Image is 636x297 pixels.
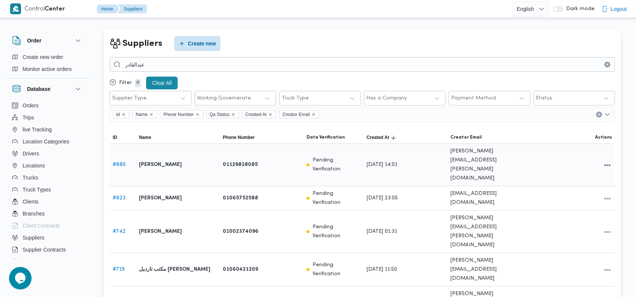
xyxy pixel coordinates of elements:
div: Payment Method [451,95,496,101]
button: Supplier Contracts [9,244,86,256]
svg: Sorted in descending order [391,134,397,140]
button: Remove Created At from selection in this group [268,112,273,117]
button: Remove Id from selection in this group [121,112,126,117]
button: Devices [9,256,86,268]
span: Created At [245,110,267,119]
span: Id [113,110,129,118]
span: Id [116,110,120,119]
span: [PERSON_NAME][EMAIL_ADDRESS][PERSON_NAME][DOMAIN_NAME] [450,214,528,250]
button: Clear input [596,112,602,118]
button: ID [110,131,136,143]
span: Client Contracts [23,221,60,230]
button: Order [12,36,83,45]
button: Remove Creator Email from selection in this group [311,112,316,117]
span: [DATE] 14:01 [367,160,397,169]
button: Create new [174,36,221,51]
span: [PERSON_NAME][EMAIL_ADDRESS][PERSON_NAME][DOMAIN_NAME] [450,147,528,183]
button: Clear All [146,77,178,89]
span: Dark mode [563,6,595,12]
button: All actions [603,194,612,203]
span: Monitor active orders [23,65,72,74]
span: Supplier Contracts [23,245,66,254]
span: Clients [23,197,39,206]
span: Devices [23,257,41,266]
button: Phone Number [220,131,304,143]
button: Remove Phone Number from selection in this group [195,112,200,117]
button: Open list of options [604,112,610,118]
span: Phone Number [160,110,203,118]
span: [DATE] 23:05 [367,194,398,203]
span: Create new [188,39,216,48]
span: Logout [611,5,627,14]
button: Home [97,5,119,14]
span: [DATE] 11:50 [367,265,397,274]
span: Phone Number [163,110,194,119]
button: Clear input [604,62,610,68]
span: [EMAIL_ADDRESS][DOMAIN_NAME] [450,189,528,207]
b: Center [45,6,65,12]
span: [DATE] 01:31 [367,227,397,236]
button: Client Contracts [9,220,86,232]
button: live Tracking [9,124,86,136]
iframe: chat widget [8,267,32,289]
a: #742 [113,229,125,234]
button: Drivers [9,148,86,160]
div: Has a Company [367,95,407,101]
button: All actions [603,265,612,274]
span: Orders [23,101,39,110]
span: live Tracking [23,125,52,134]
p: Filter [119,80,132,86]
button: Clients [9,196,86,208]
div: Order [6,51,89,78]
span: Phone Number [223,134,255,140]
img: X8yXhbKr1z7QwAAAABJRU5ErkJggg== [10,3,21,14]
span: Data Verification [307,134,345,140]
button: Remove Name from selection in this group [149,112,154,117]
a: #885 [113,162,126,167]
span: ID [113,134,117,140]
a: #719 [113,267,125,272]
b: [PERSON_NAME] [139,194,182,203]
span: Create new order [23,53,63,62]
button: All actions [603,228,612,237]
button: Suppliers [9,232,86,244]
span: Creator Email [282,110,310,119]
button: Location Categories [9,136,86,148]
span: Qa Status [210,110,230,119]
button: Trucks [9,172,86,184]
p: Pending Verification [313,261,361,279]
span: Name [139,134,151,140]
h3: Database [27,84,50,93]
span: Suppliers [23,233,44,242]
b: [PERSON_NAME] [139,227,182,236]
span: Actions [595,134,612,140]
span: Name [136,110,148,119]
span: Location Categories [23,137,69,146]
span: Trips [23,113,34,122]
button: Branches [9,208,86,220]
b: 01060421209 [223,265,258,274]
p: Pending Verification [313,156,361,174]
button: Create new order [9,51,86,63]
div: Database [6,100,89,262]
button: Logout [599,2,630,17]
span: Creator Email [450,134,482,140]
span: Truck Types [23,185,51,194]
span: Name [132,110,157,118]
span: Trucks [23,173,38,182]
button: Orders [9,100,86,112]
button: Locations [9,160,86,172]
b: 01065752588 [223,194,258,203]
button: Suppliers [118,5,147,14]
b: مكتب تارديل [PERSON_NAME] [139,265,210,274]
a: #823 [113,196,125,201]
p: Pending Verification [313,189,361,207]
button: Name [136,131,220,143]
h2: Suppliers [122,37,162,50]
button: Monitor active orders [9,63,86,75]
span: Created At [242,110,276,118]
b: [PERSON_NAME] [139,160,182,169]
span: Qa Status [206,110,239,118]
span: Drivers [23,149,39,158]
span: Branches [23,209,45,218]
